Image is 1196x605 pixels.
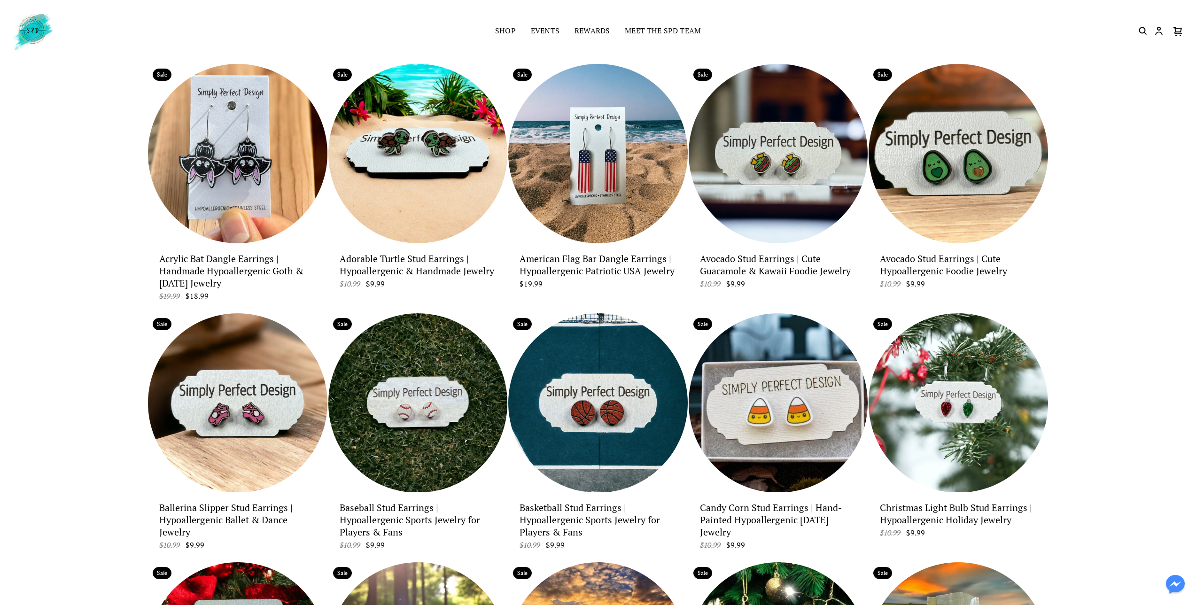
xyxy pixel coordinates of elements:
[159,251,316,301] a: Acrylic Bat Dangle Earrings | Handmade Hypoallergenic Goth & [DATE] Jewelry $19.99 $18.99
[726,279,745,289] span: $9.99
[520,502,676,538] p: Basketball Stud Earrings | Hypoallergenic Sports Jewelry for Players & Fans
[906,527,925,538] span: $9.99
[689,64,868,243] a: Avocado Stud Earrings | Cute Guacamole & Kawaii Foodie Jewelry
[700,253,857,277] p: Avocado Stud Earrings | Cute Guacamole & Kawaii Foodie Jewelry
[700,502,857,538] p: Candy Corn Stud Earrings | Hand-Painted Hypoallergenic Halloween Jewelry
[366,540,385,550] span: $9.99
[366,279,385,289] span: $9.99
[340,540,364,550] span: $10.99
[575,25,610,38] a: Rewards
[880,279,904,289] span: $10.99
[186,540,204,550] span: $9.99
[880,251,1037,289] a: Avocado Stud Earrings | Cute Hypoallergenic Foodie Jewelry $10.99 $9.99
[906,279,925,289] span: $9.99
[1137,25,1149,38] button: Search
[520,253,676,277] p: American Flag Bar Dangle Earrings | Hypoallergenic Patriotic USA Jewelry
[159,253,316,289] p: Acrylic Bat Dangle Earrings | Handmade Hypoallergenic Goth & Halloween Jewelry
[159,500,316,550] a: Ballerina Slipper Stud Earrings | Hypoallergenic Ballet & Dance Jewelry $10.99 $9.99
[328,313,508,493] a: Baseball Stud Earrings | Hypoallergenic Sports Jewelry for Players & Fans
[340,500,497,550] a: Baseball Stud Earrings | Hypoallergenic Sports Jewelry for Players & Fans $10.99 $9.99
[186,291,209,301] span: $18.99
[9,11,242,52] a: Simply Perfect Design logo
[726,540,745,550] span: $9.99
[148,313,327,493] a: Ballerina Slipper Stud Earrings | Hypoallergenic Ballet & Dance Jewelry
[700,540,724,550] span: $10.99
[880,502,1037,526] p: Christmas Light Bulb Stud Earrings | Hypoallergenic Holiday Jewelry
[1153,25,1165,38] button: Customer account
[328,64,508,243] a: Adorable Turtle Stud Earrings | Hypoallergenic & Handmade Jewelry
[625,25,701,38] a: Meet the SPD Team
[531,25,559,38] a: Events
[880,253,1037,277] p: Avocado Stud Earrings | Cute Hypoallergenic Foodie Jewelry
[340,502,497,538] p: Baseball Stud Earrings | Hypoallergenic Sports Jewelry for Players & Fans
[159,502,316,538] p: Ballerina Slipper Stud Earrings | Hypoallergenic Ballet & Dance Jewelry
[495,25,516,38] a: Shop
[340,253,497,277] p: Adorable Turtle Stud Earrings | Hypoallergenic & Handmade Jewelry
[520,279,543,289] span: $19.99
[508,313,688,493] a: Basketball Stud Earrings | Hypoallergenic Sports Jewelry for Players & Fans
[340,251,497,289] a: Adorable Turtle Stud Earrings | Hypoallergenic & Handmade Jewelry $10.99 $9.99
[546,540,565,550] span: $9.99
[869,64,1048,243] a: Avocado Stud Earrings | Cute Hypoallergenic Foodie Jewelry
[508,64,688,243] a: American Flag Bar Dangle Earrings | Hypoallergenic Patriotic USA Jewelry
[9,11,54,52] img: Simply Perfect Design logo
[869,313,1048,493] a: Christmas Light Bulb Stud Earrings | Hypoallergenic Holiday Jewelry
[148,64,327,243] a: Acrylic Bat Dangle Earrings | Handmade Hypoallergenic Goth & Halloween Jewelry
[159,540,184,550] span: $10.99
[880,500,1037,538] a: Christmas Light Bulb Stud Earrings | Hypoallergenic Holiday Jewelry $10.99 $9.99
[340,279,364,289] span: $10.99
[520,500,676,550] a: Basketball Stud Earrings | Hypoallergenic Sports Jewelry for Players & Fans $10.99 $9.99
[520,251,676,289] a: American Flag Bar Dangle Earrings | Hypoallergenic Patriotic USA Jewelry $19.99
[700,279,724,289] span: $10.99
[880,527,904,538] span: $10.99
[700,500,857,550] a: Candy Corn Stud Earrings | Hand-Painted Hypoallergenic [DATE] Jewelry $10.99 $9.99
[1170,25,1187,38] button: Cart icon
[520,540,544,550] span: $10.99
[159,291,184,301] span: $19.99
[700,251,857,289] a: Avocado Stud Earrings | Cute Guacamole & Kawaii Foodie Jewelry $10.99 $9.99
[689,313,868,493] a: Candy Corn Stud Earrings | Hand-Painted Hypoallergenic Halloween Jewelry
